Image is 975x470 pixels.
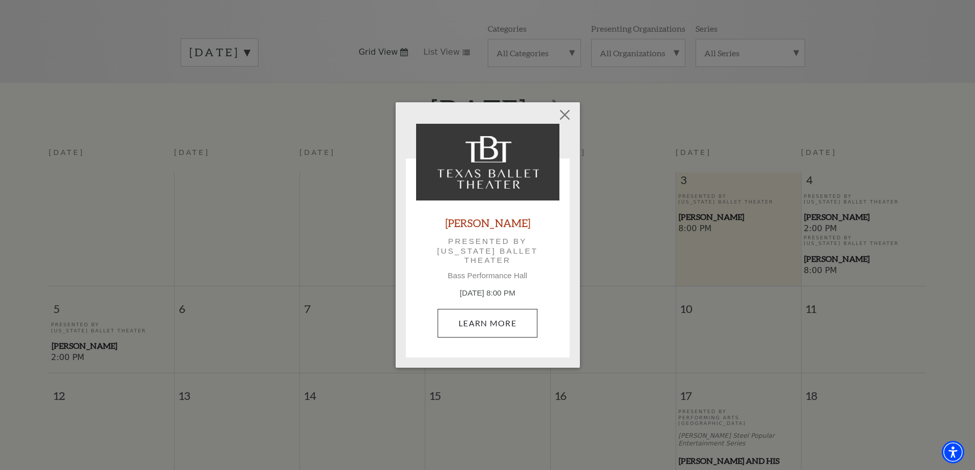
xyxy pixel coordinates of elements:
[445,216,530,230] a: [PERSON_NAME]
[942,441,964,463] div: Accessibility Menu
[430,237,545,265] p: Presented by [US_STATE] Ballet Theater
[416,287,559,299] p: [DATE] 8:00 PM
[555,105,574,124] button: Close
[438,309,537,338] a: October 3, 8:00 PM Learn More
[416,271,559,280] p: Bass Performance Hall
[416,124,559,200] img: Peter Pan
